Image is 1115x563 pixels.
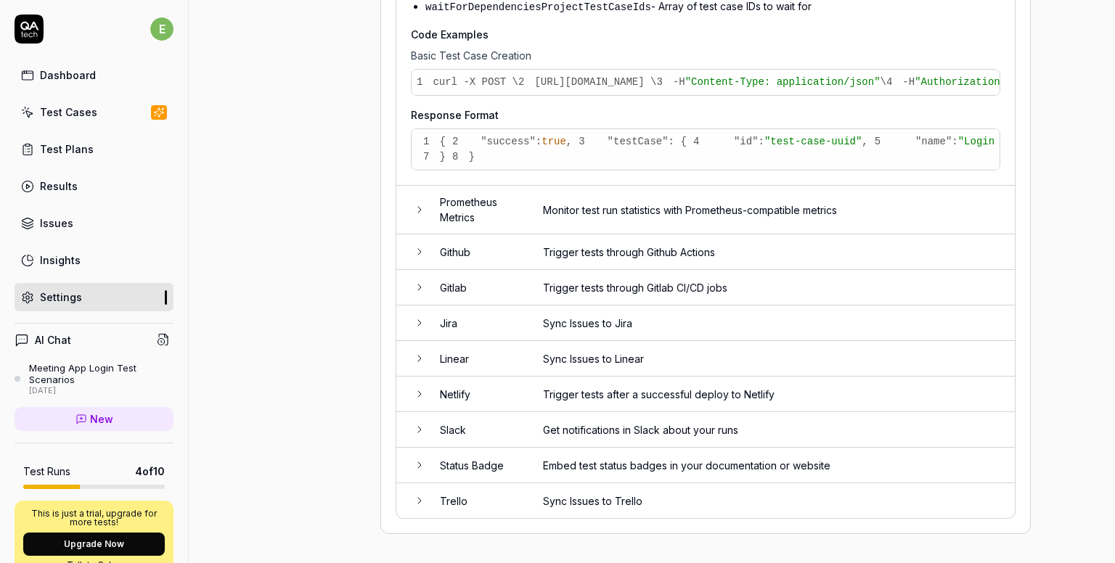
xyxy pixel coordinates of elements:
td: Prometheus Metrics [425,186,528,234]
span: "Content-Type: application/json" [685,76,881,88]
code: waitForDependenciesProjectTestCaseIds [425,1,651,13]
span: 3 [656,75,672,90]
td: Netlify [425,377,528,412]
a: New [15,407,173,431]
span: 4 [687,134,710,149]
span: true [542,136,566,147]
span: "testCase" [608,136,669,147]
span: -H [902,76,915,88]
span: 8 [446,149,469,165]
div: [DATE] [29,386,173,396]
span: 4 of 10 [135,464,165,479]
span: e [150,17,173,41]
span: New [90,411,113,427]
span: "name" [915,136,952,147]
p: Basic Test Case Creation [411,48,1000,63]
div: Meeting App Login Test Scenarios [29,362,173,386]
td: Embed test status badges in your documentation or website [528,448,1015,483]
a: Results [15,172,173,200]
div: Settings [40,289,82,305]
span: "id" [734,136,759,147]
div: Test Cases [40,104,97,120]
button: e [150,15,173,44]
span: 2 [446,134,469,149]
span: 4 [886,75,902,90]
td: Sync Issues to Linear [528,341,1015,377]
span: , [566,136,572,147]
span: 2 [518,75,534,90]
span: "Login Test" [958,136,1032,147]
a: Dashboard [15,61,173,89]
span: \ [881,76,886,88]
a: Issues [15,209,173,237]
span: 1 [417,134,440,149]
a: Settings [15,283,173,311]
span: "success" [481,136,536,147]
a: Test Cases [15,98,173,126]
div: Insights [40,252,81,268]
span: -H [673,76,685,88]
td: Slack [425,412,528,448]
td: Status Badge [425,448,528,483]
a: Test Plans [15,135,173,163]
p: This is just a trial, upgrade for more tests! [23,509,165,527]
span: curl -X POST \ [433,76,518,88]
td: Get notifications in Slack about your runs [528,412,1015,448]
span: 7 [417,149,440,165]
div: Test Plans [40,141,94,157]
span: 1 [417,75,433,90]
a: Insights [15,246,173,274]
span: 3 [572,134,595,149]
span: , [862,136,867,147]
td: Sync Issues to Jira [528,305,1015,341]
td: Jira [425,305,528,341]
span: : { [669,136,687,147]
span: : [952,136,957,147]
span: : [536,136,542,147]
td: Github [425,234,528,270]
span: { [440,136,446,147]
td: Gitlab [425,270,528,305]
td: Monitor test run statistics with Prometheus-compatible metrics [528,186,1015,234]
span: "test-case-uuid" [764,136,862,147]
div: Dashboard [40,67,96,83]
div: Issues [40,215,73,231]
td: Trigger tests through Github Actions [528,234,1015,270]
td: Trello [425,483,528,518]
td: Sync Issues to Trello [528,483,1015,518]
td: Trigger tests after a successful deploy to Netlify [528,377,1015,412]
a: Meeting App Login Test Scenarios[DATE] [15,362,173,395]
span: : [759,136,764,147]
span: 5 [868,134,891,149]
p: Code Examples [411,27,1000,42]
td: Trigger tests through Gitlab CI/CD jobs [528,270,1015,305]
div: Results [40,178,78,194]
p: Response Format [411,107,1000,123]
button: Upgrade Now [23,533,165,556]
h5: Test Runs [23,465,70,478]
td: Linear [425,341,528,377]
h4: AI Chat [35,332,71,348]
